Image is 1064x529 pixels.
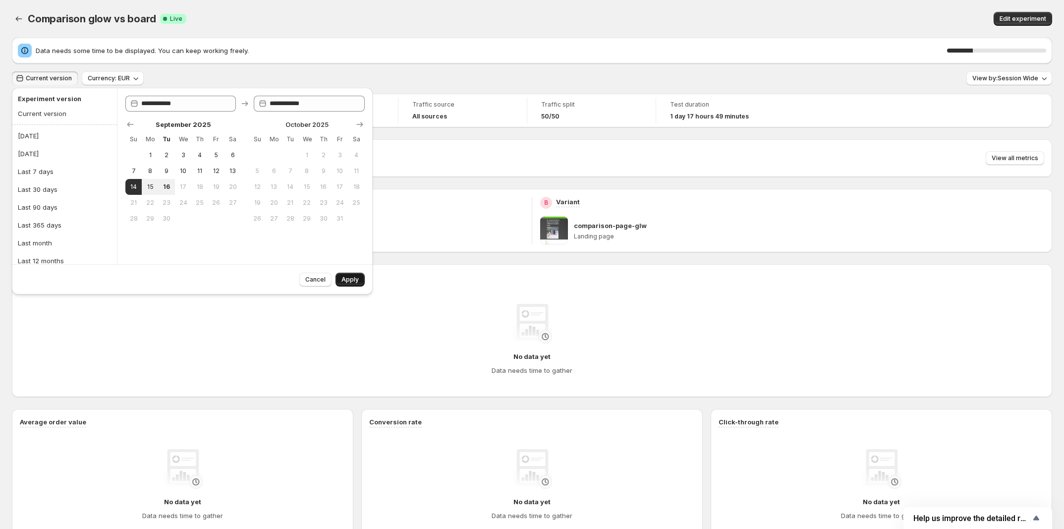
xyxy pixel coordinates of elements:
button: Last 12 months [15,253,114,269]
th: Sunday [125,131,142,147]
span: 3 [179,151,187,159]
button: Sunday September 7 2025 [125,163,142,179]
span: Traffic split [541,101,642,109]
button: Thursday October 30 2025 [315,211,332,227]
span: View all metrics [992,154,1038,162]
div: Last 90 days [18,202,57,212]
span: 5 [212,151,221,159]
button: Thursday October 23 2025 [315,195,332,211]
h4: All sources [412,113,447,120]
span: 29 [146,215,154,223]
button: Wednesday September 10 2025 [175,163,191,179]
th: Wednesday [175,131,191,147]
span: We [179,135,187,143]
a: Traffic split50/50 [541,100,642,121]
span: Tu [286,135,294,143]
span: 23 [319,199,328,207]
button: Sunday October 12 2025 [249,179,265,195]
span: 24 [336,199,344,207]
button: Thursday October 2 2025 [315,147,332,163]
span: 12 [212,167,221,175]
span: 13 [228,167,237,175]
span: Tu [163,135,171,143]
span: 18 [195,183,204,191]
button: Start of range Sunday September 14 2025 [125,179,142,195]
button: Thursday October 16 2025 [315,179,332,195]
span: 11 [195,167,204,175]
span: Cancel [305,276,326,284]
button: Tuesday September 9 2025 [159,163,175,179]
button: Saturday October 25 2025 [348,195,365,211]
img: No data yet [862,449,901,489]
button: Last 90 days [15,199,114,215]
span: 19 [253,199,261,207]
th: Saturday [224,131,241,147]
button: Thursday September 18 2025 [191,179,208,195]
span: 10 [336,167,344,175]
span: 31 [336,215,344,223]
th: Wednesday [299,131,315,147]
img: No data yet [512,449,552,489]
span: 30 [163,215,171,223]
th: Saturday [348,131,365,147]
h4: Data needs time to gather [841,511,922,521]
span: 22 [303,199,311,207]
th: Sunday [249,131,265,147]
button: Last 365 days [15,217,114,233]
button: Wednesday October 8 2025 [299,163,315,179]
button: Wednesday October 22 2025 [299,195,315,211]
span: 13 [270,183,278,191]
span: 26 [212,199,221,207]
span: 10 [179,167,187,175]
span: Apply [341,276,359,284]
h4: Data needs time to gather [492,511,572,521]
button: View all metrics [986,151,1044,165]
span: 9 [163,167,171,175]
button: Thursday September 4 2025 [191,147,208,163]
button: Wednesday October 1 2025 [299,147,315,163]
span: 14 [129,183,138,191]
span: Th [319,135,328,143]
span: 7 [129,167,138,175]
p: comparison-page-glw [574,221,647,231]
div: [DATE] [18,131,39,141]
button: Friday October 31 2025 [332,211,348,227]
span: Su [129,135,138,143]
button: Wednesday October 29 2025 [299,211,315,227]
button: Tuesday October 14 2025 [282,179,298,195]
span: 1 [146,151,154,159]
button: Tuesday September 2 2025 [159,147,175,163]
span: 29 [303,215,311,223]
th: Friday [332,131,348,147]
button: Tuesday October 7 2025 [282,163,298,179]
th: Monday [266,131,282,147]
span: 23 [163,199,171,207]
span: Live [170,15,182,23]
div: Current version [18,109,66,118]
span: 28 [129,215,138,223]
h2: Experiment version [18,94,107,104]
button: Apply [336,273,365,287]
h4: Data needs time to gather [142,511,223,521]
span: Current version [26,74,72,82]
span: 18 [352,183,361,191]
span: 2 [163,151,171,159]
button: Monday October 6 2025 [266,163,282,179]
th: Tuesday [159,131,175,147]
h3: Conversion rate [369,417,422,427]
span: 24 [179,199,187,207]
span: 17 [336,183,344,191]
span: 4 [195,151,204,159]
span: 11 [352,167,361,175]
button: Tuesday October 28 2025 [282,211,298,227]
button: Wednesday September 24 2025 [175,195,191,211]
button: Tuesday October 21 2025 [282,195,298,211]
th: Thursday [191,131,208,147]
span: 6 [228,151,237,159]
button: Last 30 days [15,181,114,197]
span: 2 [319,151,328,159]
button: Monday October 13 2025 [266,179,282,195]
button: Last 7 days [15,164,114,179]
button: Saturday September 27 2025 [224,195,241,211]
button: Wednesday September 17 2025 [175,179,191,195]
